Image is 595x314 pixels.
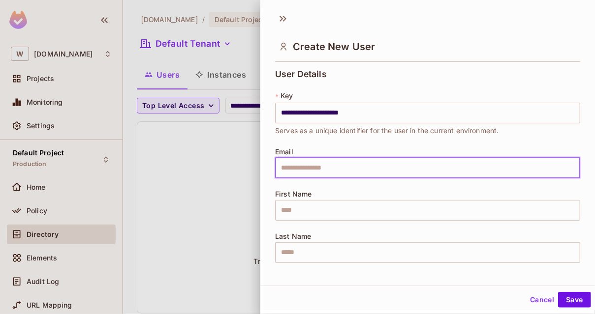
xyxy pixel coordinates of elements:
span: Last Name [275,232,311,240]
button: Save [558,292,591,308]
span: Create New User [293,41,375,53]
button: Cancel [526,292,558,308]
span: Key [281,92,293,100]
span: User Details [275,69,327,79]
span: Email [275,148,293,156]
span: First Name [275,190,312,198]
span: Serves as a unique identifier for the user in the current environment. [275,125,499,136]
